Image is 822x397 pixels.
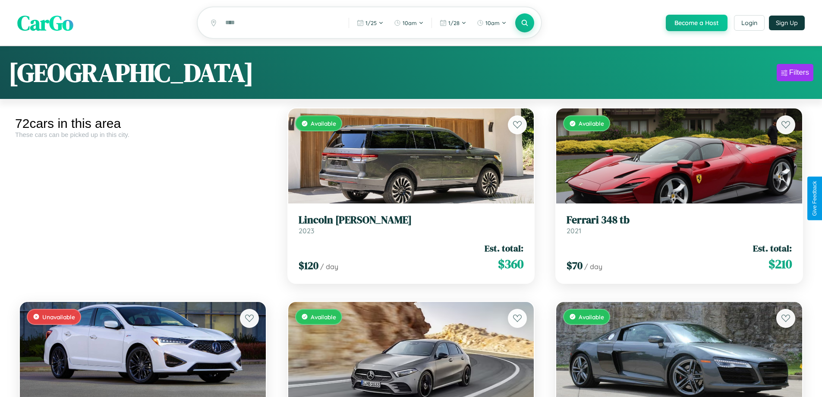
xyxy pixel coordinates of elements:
span: $ 360 [498,255,523,273]
span: 1 / 25 [365,19,377,26]
a: Lincoln [PERSON_NAME]2023 [299,214,524,235]
span: Est. total: [753,242,792,254]
span: Available [579,120,604,127]
span: Available [311,313,336,321]
h3: Lincoln [PERSON_NAME] [299,214,524,226]
span: $ 120 [299,258,318,273]
span: Unavailable [42,313,75,321]
button: Become a Host [666,15,728,31]
span: $ 210 [768,255,792,273]
div: Filters [789,68,809,77]
span: 10am [485,19,500,26]
button: 1/25 [353,16,388,30]
div: 72 cars in this area [15,116,271,131]
button: Filters [777,64,813,81]
button: Sign Up [769,16,805,30]
button: 1/28 [435,16,471,30]
span: / day [320,262,338,271]
div: These cars can be picked up in this city. [15,131,271,138]
span: Est. total: [485,242,523,254]
span: 2021 [567,226,581,235]
span: Available [579,313,604,321]
div: Give Feedback [812,181,818,216]
span: $ 70 [567,258,583,273]
span: 10am [403,19,417,26]
span: 1 / 28 [448,19,460,26]
span: 2023 [299,226,314,235]
button: 10am [390,16,428,30]
span: / day [584,262,602,271]
button: Login [734,15,765,31]
h3: Ferrari 348 tb [567,214,792,226]
a: Ferrari 348 tb2021 [567,214,792,235]
h1: [GEOGRAPHIC_DATA] [9,55,254,90]
span: CarGo [17,9,73,37]
button: 10am [472,16,511,30]
span: Available [311,120,336,127]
